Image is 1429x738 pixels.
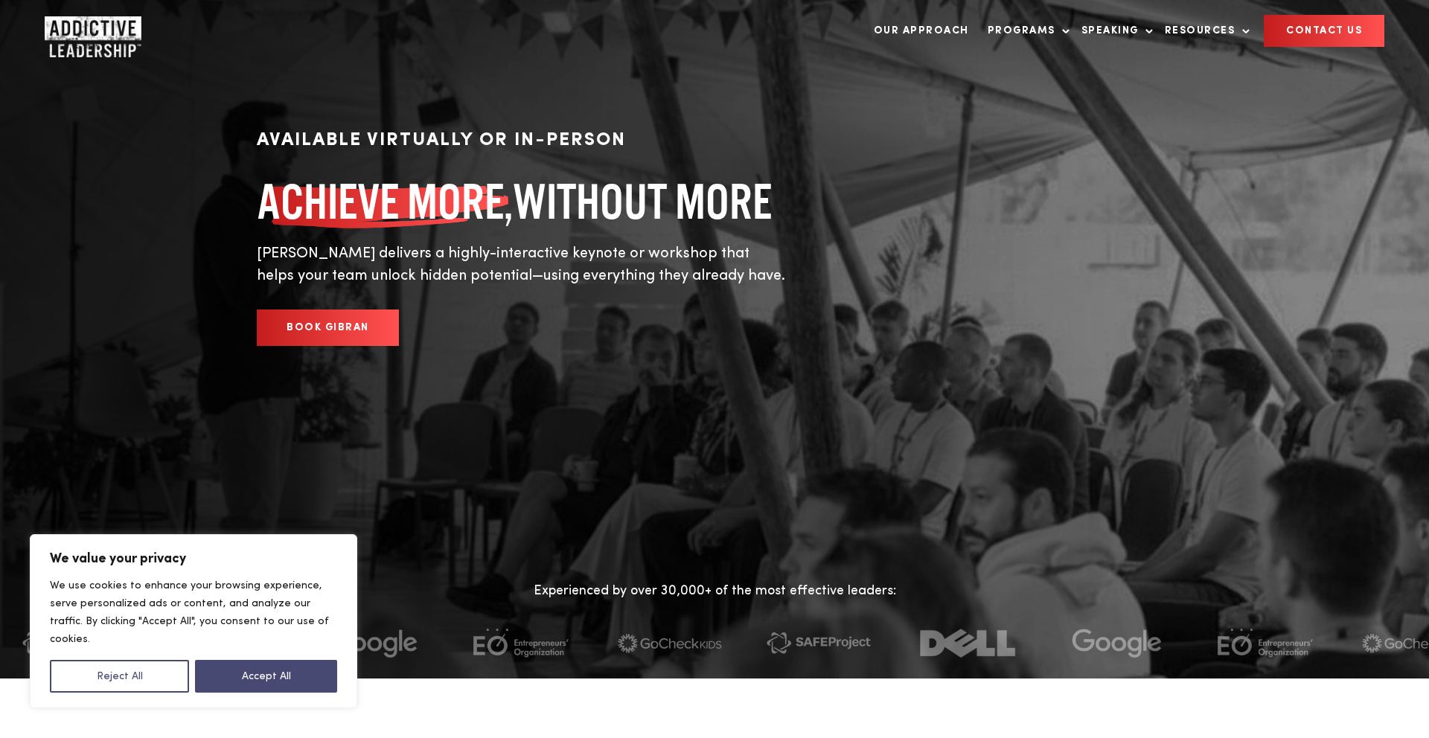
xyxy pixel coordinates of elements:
[257,243,785,287] p: [PERSON_NAME] delivers a highly-interactive keynote or workshop that helps your team unlock hidde...
[1157,16,1250,46] a: Resources
[50,550,337,568] p: We value your privacy
[257,176,513,228] span: ACHIEVE MORE,
[1264,15,1384,47] a: CONTACT US
[257,176,785,228] h1: WITHOUT MORE
[257,309,399,346] a: BOOK GIBRAN
[1074,16,1154,46] a: Speaking
[866,16,976,46] a: Our Approach
[45,16,134,46] a: Home
[195,660,337,693] button: Accept All
[30,534,357,708] div: We value your privacy
[50,577,337,648] p: We use cookies to enhance your browsing experience, serve personalized ads or content, and analyz...
[257,126,785,155] p: Available Virtually or In-Person
[50,660,189,693] button: Reject All
[980,16,1070,46] a: Programs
